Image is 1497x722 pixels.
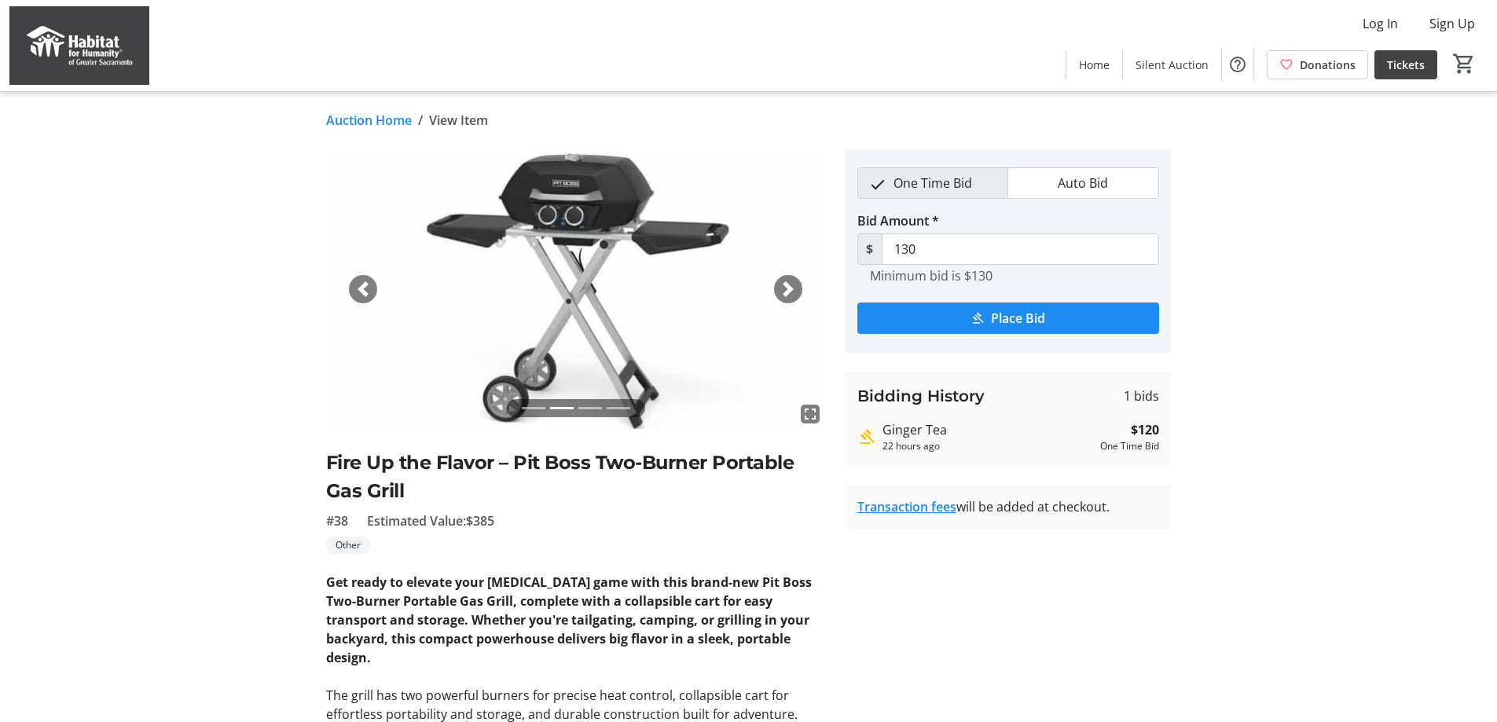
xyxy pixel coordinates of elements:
[418,111,423,130] span: /
[326,574,812,666] strong: Get ready to elevate your [MEDICAL_DATA] game with this brand-new Pit Boss Two-Burner Portable Ga...
[1066,50,1122,79] a: Home
[801,405,820,423] mat-icon: fullscreen
[857,427,876,446] mat-icon: Highest bid
[1131,420,1159,439] strong: $120
[857,302,1159,334] button: Place Bid
[1222,49,1253,80] button: Help
[1429,14,1475,33] span: Sign Up
[326,449,826,505] h2: Fire Up the Flavor – Pit Boss Two-Burner Portable Gas Grill
[326,111,412,130] a: Auction Home
[1350,11,1411,36] button: Log In
[1267,50,1368,79] a: Donations
[429,111,488,130] span: View Item
[326,537,370,554] tr-label-badge: Other
[991,309,1045,328] span: Place Bid
[882,420,1094,439] div: Ginger Tea
[1100,439,1159,453] div: One Time Bid
[367,511,494,530] span: Estimated Value: $385
[1450,49,1478,78] button: Cart
[1123,50,1221,79] a: Silent Auction
[882,439,1094,453] div: 22 hours ago
[1124,387,1159,405] span: 1 bids
[326,148,826,430] img: Image
[326,511,348,530] span: #38
[1300,57,1356,73] span: Donations
[884,168,981,198] span: One Time Bid
[857,497,1159,516] div: will be added at checkout.
[1079,57,1110,73] span: Home
[857,211,939,230] label: Bid Amount *
[857,498,956,515] a: Transaction fees
[1374,50,1437,79] a: Tickets
[1387,57,1425,73] span: Tickets
[1136,57,1209,73] span: Silent Auction
[857,384,985,408] h3: Bidding History
[9,6,149,85] img: Habitat for Humanity of Greater Sacramento's Logo
[870,268,992,284] tr-hint: Minimum bid is $130
[1363,14,1398,33] span: Log In
[857,233,882,265] span: $
[1417,11,1488,36] button: Sign Up
[1048,168,1117,198] span: Auto Bid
